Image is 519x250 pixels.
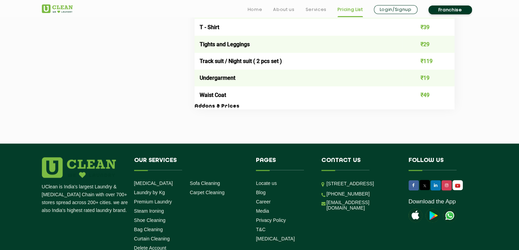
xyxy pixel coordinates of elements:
[256,227,266,232] a: T&C
[428,5,472,14] a: Franchise
[134,208,164,214] a: Steam Ironing
[273,5,294,14] a: About us
[194,86,403,103] td: Waist Coat
[402,19,455,36] td: ₹39
[374,5,417,14] a: Login/Signup
[402,70,455,86] td: ₹19
[42,157,116,178] img: logo.png
[327,200,398,211] a: [EMAIL_ADDRESS][DOMAIN_NAME]
[321,157,398,170] h4: Contact us
[305,5,326,14] a: Services
[409,209,422,222] img: apple-icon.png
[409,157,469,170] h4: Follow us
[453,182,462,189] img: UClean Laundry and Dry Cleaning
[402,53,455,70] td: ₹119
[256,157,311,170] h4: Pages
[42,183,129,214] p: UClean is India's largest Laundry & [MEDICAL_DATA] Chain with over 700+ stores spread across 200+...
[256,217,286,223] a: Privacy Policy
[256,236,295,241] a: [MEDICAL_DATA]
[134,180,173,186] a: [MEDICAL_DATA]
[194,103,455,110] h3: Addons & Prices
[134,236,170,241] a: Curtain Cleaning
[256,208,269,214] a: Media
[338,5,363,14] a: Pricing List
[443,209,457,222] img: UClean Laundry and Dry Cleaning
[402,86,455,103] td: ₹49
[256,180,277,186] a: Locate us
[248,5,262,14] a: Home
[42,4,73,13] img: UClean Laundry and Dry Cleaning
[134,199,172,204] a: Premium Laundry
[194,53,403,70] td: Track suit / Night suit ( 2 pcs set )
[409,198,456,205] a: Download the App
[194,36,403,52] td: Tights and Leggings
[327,191,370,197] a: [PHONE_NUMBER]
[327,180,398,188] p: [STREET_ADDRESS]
[256,190,266,195] a: Blog
[134,227,163,232] a: Bag Cleaning
[134,157,246,170] h4: Our Services
[134,190,165,195] a: Laundry by Kg
[194,70,403,86] td: Undergarment
[134,217,166,223] a: Shoe Cleaning
[190,190,224,195] a: Carpet Cleaning
[190,180,220,186] a: Sofa Cleaning
[194,19,403,36] td: T - Shirt
[402,36,455,52] td: ₹29
[426,209,439,222] img: playstoreicon.png
[256,199,271,204] a: Career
